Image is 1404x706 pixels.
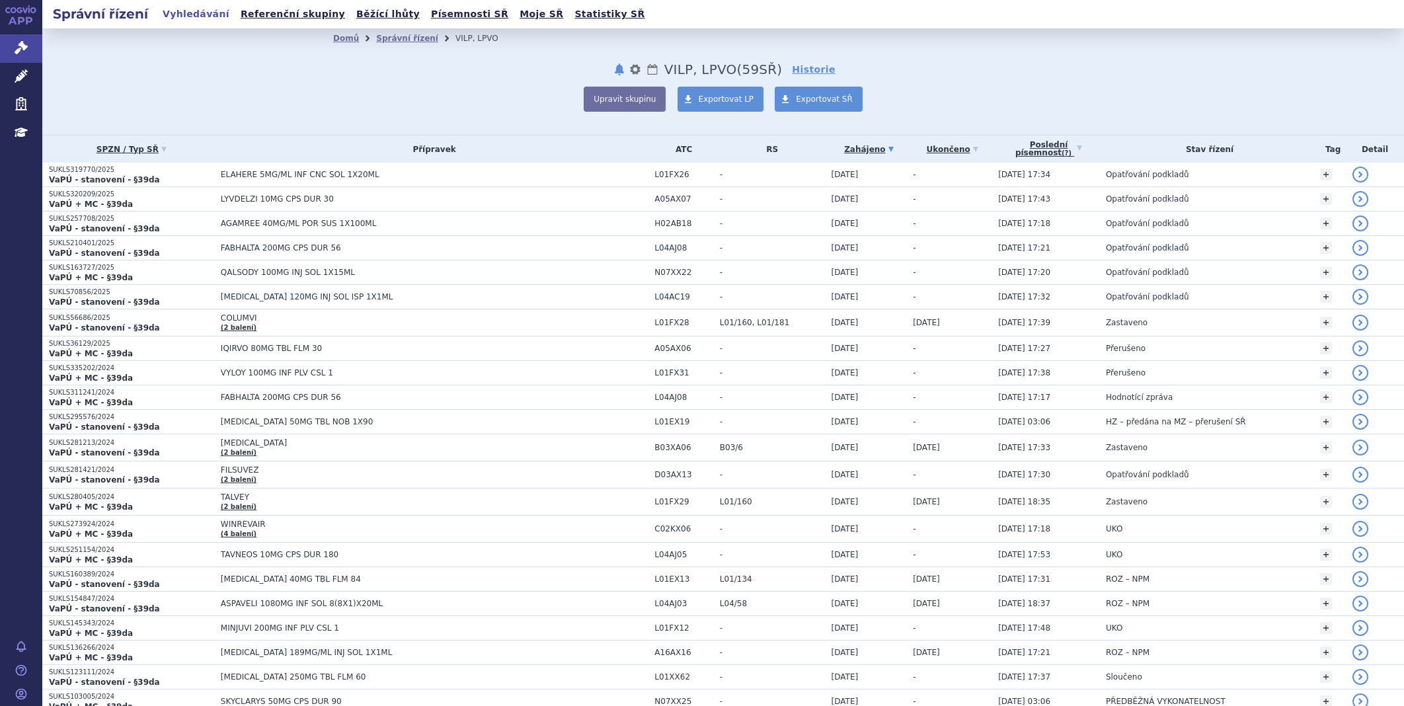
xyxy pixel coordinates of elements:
span: - [720,524,825,533]
strong: VaPÚ + MC - §39da [49,555,133,565]
a: Moje SŘ [516,5,567,23]
span: A05AX07 [654,194,713,204]
strong: VaPÚ + MC - §39da [49,529,133,539]
p: SUKLS335202/2024 [49,364,214,373]
span: - [913,194,916,204]
strong: VaPÚ + MC - §39da [49,398,133,407]
span: Zastaveno [1106,497,1148,506]
p: SUKLS311241/2024 [49,388,214,397]
a: Ukončeno [913,140,992,159]
span: [DATE] [832,443,859,452]
a: + [1320,598,1332,609]
th: Tag [1313,136,1346,163]
span: ROZ – NPM [1106,648,1150,657]
span: TALVEY [221,492,551,502]
p: SUKLS257708/2025 [49,214,214,223]
li: VILP, LPVO [455,28,516,48]
span: [DATE] [913,443,940,452]
span: [DATE] 17:17 [998,393,1050,402]
span: [MEDICAL_DATA] 40MG TBL FLM 84 [221,574,551,584]
a: detail [1352,167,1368,182]
span: - [720,219,825,228]
span: ROZ – NPM [1106,574,1150,584]
span: [DATE] 17:38 [998,368,1050,377]
span: [DATE] 17:48 [998,623,1050,633]
span: L01FX28 [654,318,713,327]
p: SUKLS280405/2024 [49,492,214,502]
span: COLUMVI [221,313,551,323]
span: L01FX12 [654,623,713,633]
span: - [720,648,825,657]
span: L01FX29 [654,497,713,506]
span: - [720,268,825,277]
span: [MEDICAL_DATA] 50MG TBL NOB 1X90 [221,417,551,426]
p: SUKLS163727/2025 [49,263,214,272]
span: - [720,393,825,402]
span: - [720,344,825,353]
span: - [720,243,825,253]
p: SUKLS281421/2024 [49,465,214,475]
p: SUKLS145343/2024 [49,619,214,628]
span: L04AJ03 [654,599,713,608]
span: [DATE] 17:18 [998,219,1050,228]
strong: VaPÚ - stanovení - §39da [49,448,160,457]
span: [DATE] [832,524,859,533]
span: [MEDICAL_DATA] 120MG INJ SOL ISP 1X1ML [221,292,551,301]
a: detail [1352,440,1368,455]
span: WINREVAIR [221,520,551,529]
span: [DATE] 17:32 [998,292,1050,301]
p: SUKLS136266/2024 [49,643,214,652]
a: + [1320,442,1332,453]
span: L04AJ08 [654,393,713,402]
span: [DATE] 17:21 [998,243,1050,253]
span: ( SŘ) [736,61,782,77]
span: [DATE] 17:21 [998,648,1050,657]
span: [DATE] [913,574,940,584]
span: - [913,368,916,377]
p: SUKLS70856/2025 [49,288,214,297]
p: SUKLS36129/2025 [49,339,214,348]
a: Správní řízení [376,34,438,43]
p: SUKLS154847/2024 [49,594,214,604]
span: FABHALTA 200MG CPS DUR 56 [221,393,551,402]
span: L01FX31 [654,368,713,377]
span: B03XA06 [654,443,713,452]
p: SUKLS123111/2024 [49,668,214,677]
a: (4 balení) [221,530,256,537]
a: + [1320,549,1332,561]
span: N07XX25 [654,697,713,706]
span: [DATE] [913,497,940,506]
abbr: (?) [1062,149,1072,157]
a: Referenční skupiny [237,5,349,23]
a: detail [1352,467,1368,483]
span: [DATE] [832,550,859,559]
a: Písemnosti SŘ [427,5,512,23]
span: - [913,623,916,633]
span: [DATE] [832,243,859,253]
span: [DATE] 17:30 [998,470,1050,479]
span: - [913,219,916,228]
span: Exportovat SŘ [796,95,853,104]
span: UKO [1106,524,1122,533]
span: - [720,194,825,204]
span: [DATE] 17:43 [998,194,1050,204]
p: SUKLS295576/2024 [49,412,214,422]
span: L01EX19 [654,417,713,426]
span: L04AJ08 [654,243,713,253]
span: SKYCLARYS 50MG CPS DUR 90 [221,697,551,706]
p: SUKLS56686/2025 [49,313,214,323]
span: A05AX06 [654,344,713,353]
span: L01/134 [720,574,825,584]
a: + [1320,193,1332,205]
span: L01/160 [720,497,825,506]
span: [MEDICAL_DATA] [221,438,551,448]
span: L01FX26 [654,170,713,179]
strong: VaPÚ - stanovení - §39da [49,475,160,485]
span: [DATE] [832,170,859,179]
strong: VaPÚ - stanovení - §39da [49,580,160,589]
span: [DATE] 17:33 [998,443,1050,452]
span: [DATE] 17:18 [998,524,1050,533]
th: Přípravek [214,136,648,163]
span: Zastaveno [1106,318,1148,327]
strong: VaPÚ - stanovení - §39da [49,175,160,184]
